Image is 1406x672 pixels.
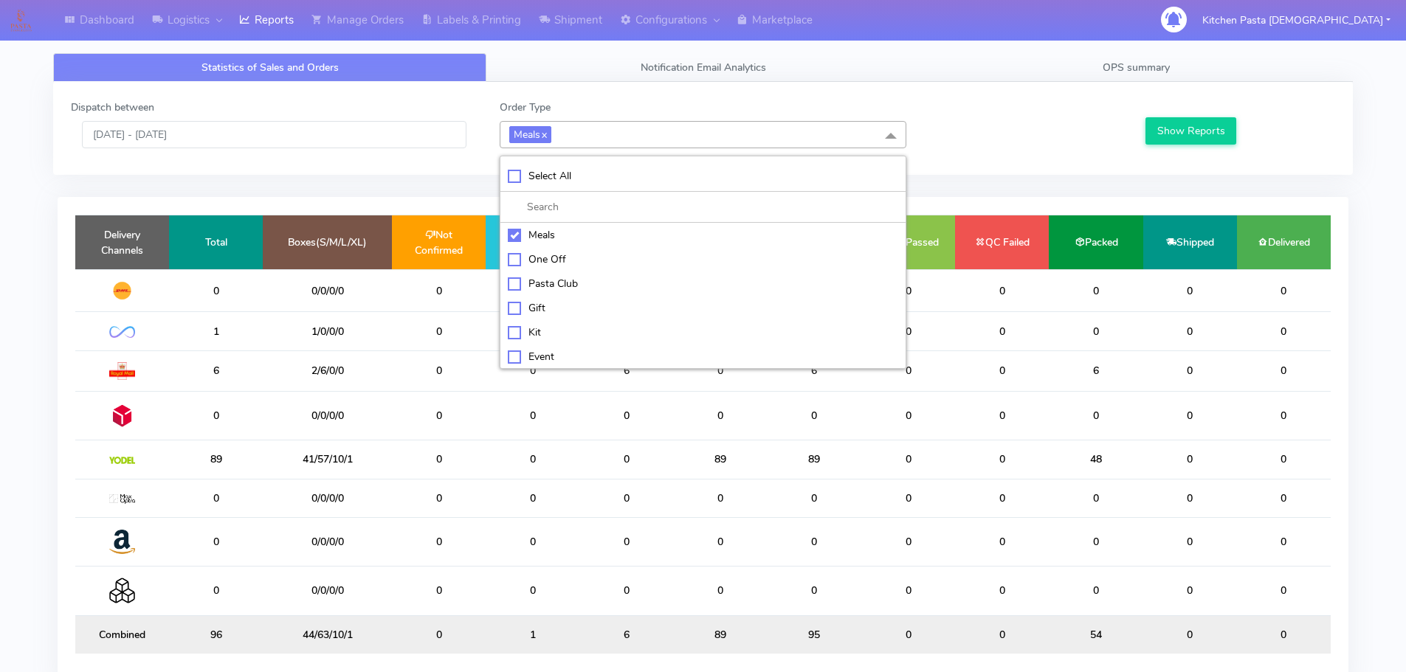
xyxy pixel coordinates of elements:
td: 0 [486,350,579,391]
div: Kit [508,325,898,340]
td: 0 [861,312,955,350]
td: 6 [579,615,673,654]
td: 0 [169,517,263,566]
td: 0 [1143,350,1237,391]
div: Gift [508,300,898,316]
span: OPS summary [1103,60,1170,75]
td: 0 [674,350,768,391]
td: 0 [1143,269,1237,312]
td: 89 [169,440,263,479]
td: 0 [392,269,486,312]
td: QC Passed [861,215,955,269]
td: 0 [1049,567,1143,615]
img: Collection [109,578,135,603]
td: 0 [392,350,486,391]
td: 44/63/10/1 [263,615,392,654]
input: multiselect-search [508,199,898,215]
td: 0 [1237,615,1331,654]
td: 1 [486,615,579,654]
td: 0 [674,479,768,517]
td: 0 [768,391,861,440]
td: Delivery Channels [75,215,169,269]
td: 0 [1237,350,1331,391]
td: 0 [1237,312,1331,350]
img: Royal Mail [109,362,135,380]
td: Combined [75,615,169,654]
td: 96 [169,615,263,654]
td: 0 [1049,312,1143,350]
td: 0 [1143,517,1237,566]
td: 54 [1049,615,1143,654]
label: Dispatch between [71,100,154,115]
div: One Off [508,252,898,267]
td: 48 [1049,440,1143,479]
td: 0 [1049,517,1143,566]
span: Meals [509,126,551,143]
td: 0 [955,567,1049,615]
td: 0 [768,479,861,517]
td: 0 [1237,479,1331,517]
td: 0 [861,517,955,566]
td: 0 [1049,269,1143,312]
div: Pasta Club [508,276,898,291]
td: 0 [579,567,673,615]
td: 0 [768,567,861,615]
td: 0 [486,440,579,479]
td: 0 [1237,440,1331,479]
td: 0 [579,517,673,566]
td: 0 [392,312,486,350]
td: 0 [1237,391,1331,440]
td: 0 [1143,391,1237,440]
td: 0 [955,615,1049,654]
td: 0 [674,391,768,440]
td: 0 [955,312,1049,350]
td: 0 [674,567,768,615]
td: 41/57/10/1 [263,440,392,479]
td: 0 [486,269,579,312]
td: 0 [392,615,486,654]
td: 0 [169,479,263,517]
td: 0/0/0/0 [263,567,392,615]
td: 6 [169,350,263,391]
td: 0 [579,479,673,517]
td: 0 [579,440,673,479]
td: 0 [392,479,486,517]
td: 1 [169,312,263,350]
td: 0 [392,567,486,615]
td: 6 [579,350,673,391]
td: 95 [768,615,861,654]
img: Amazon [109,529,135,555]
td: 0 [392,391,486,440]
td: 0 [169,269,263,312]
ul: Tabs [53,53,1353,82]
img: OnFleet [109,326,135,339]
button: Show Reports [1145,117,1236,145]
td: 0 [861,615,955,654]
td: 0 [1143,479,1237,517]
div: Meals [508,227,898,243]
td: 1/0/0/0 [263,312,392,350]
td: 0 [579,391,673,440]
td: 0 [674,517,768,566]
button: Kitchen Pasta [DEMOGRAPHIC_DATA] [1191,5,1402,35]
td: 0 [861,440,955,479]
td: 0 [955,440,1049,479]
td: 0 [861,391,955,440]
td: 0 [1049,391,1143,440]
td: 0 [861,350,955,391]
img: DPD [109,403,135,429]
td: 0 [861,269,955,312]
td: 0/0/0/0 [263,479,392,517]
img: Yodel [109,457,135,464]
a: x [540,126,547,142]
td: Total [169,215,263,269]
td: 0 [392,517,486,566]
label: Order Type [500,100,551,115]
td: 89 [674,615,768,654]
td: 89 [674,440,768,479]
td: Delivered [1237,215,1331,269]
span: Statistics of Sales and Orders [201,60,339,75]
td: Packed [1049,215,1143,269]
td: 0 [486,391,579,440]
td: 89 [768,440,861,479]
